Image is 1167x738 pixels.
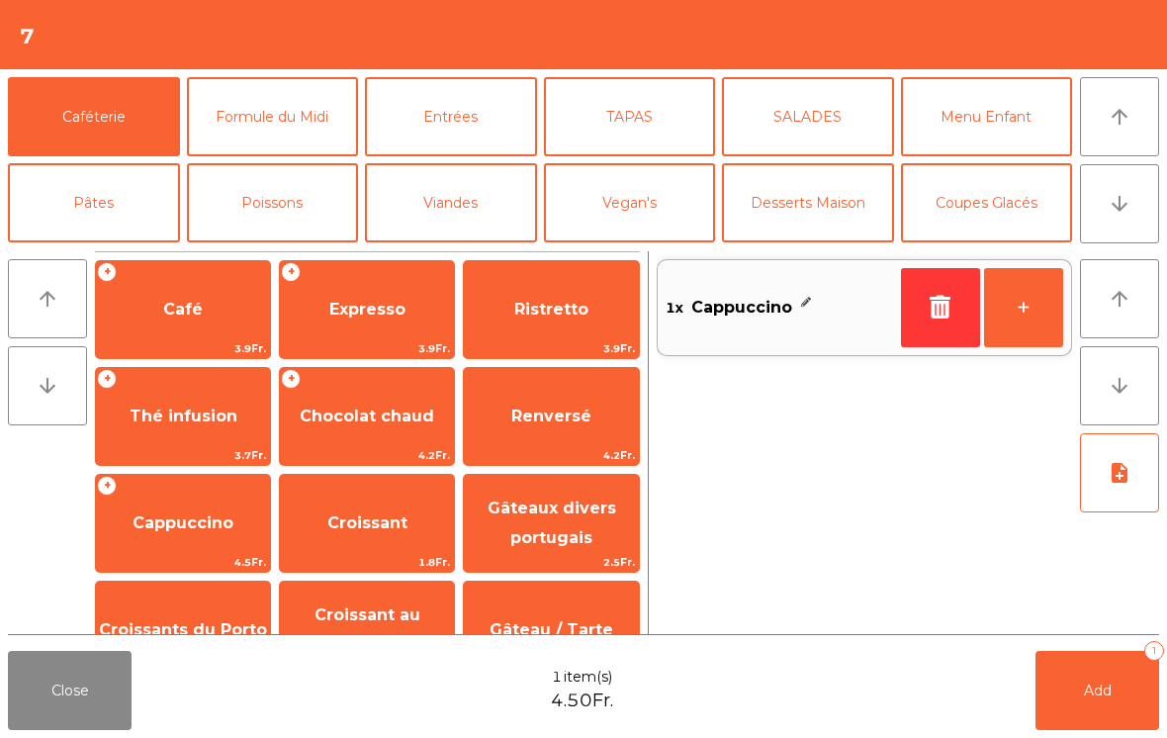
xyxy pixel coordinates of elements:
[1080,259,1159,338] button: arrow_upward
[314,605,420,654] span: Croissant au chocolat pt
[1144,641,1164,661] div: 1
[464,553,638,572] span: 2.5Fr.
[8,346,87,425] button: arrow_downward
[1108,461,1131,485] i: note_add
[488,499,616,547] span: Gâteaux divers portugais
[280,553,454,572] span: 1.8Fr.
[280,339,454,358] span: 3.9Fr.
[901,163,1073,242] button: Coupes Glacés
[8,163,180,242] button: Pâtes
[1108,374,1131,398] i: arrow_downward
[99,620,267,639] span: Croissants du Porto
[1080,77,1159,156] button: arrow_upward
[984,268,1063,347] button: +
[329,300,405,319] span: Expresso
[511,407,591,425] span: Renversé
[666,293,683,323] span: 1x
[1084,682,1112,699] span: Add
[722,163,894,242] button: Desserts Maison
[163,300,203,319] span: Café
[281,369,301,389] span: +
[544,163,716,242] button: Vegan's
[133,513,233,532] span: Cappuccino
[1080,164,1159,243] button: arrow_downward
[8,651,132,730] button: Close
[281,262,301,282] span: +
[96,553,270,572] span: 4.5Fr.
[36,374,59,398] i: arrow_downward
[96,446,270,465] span: 3.7Fr.
[691,293,792,323] span: Cappuccino
[1080,346,1159,425] button: arrow_downward
[130,407,237,425] span: Thé infusion
[187,77,359,156] button: Formule du Midi
[36,287,59,311] i: arrow_upward
[1108,105,1131,129] i: arrow_upward
[97,262,117,282] span: +
[1108,287,1131,311] i: arrow_upward
[544,77,716,156] button: TAPAS
[514,300,588,319] span: Ristretto
[280,446,454,465] span: 4.2Fr.
[1108,192,1131,216] i: arrow_downward
[564,667,612,688] span: item(s)
[97,476,117,496] span: +
[96,339,270,358] span: 3.9Fr.
[1080,433,1159,512] button: note_add
[551,688,613,714] span: 4.50Fr.
[365,77,537,156] button: Entrées
[1035,651,1159,730] button: Add1
[97,369,117,389] span: +
[365,163,537,242] button: Viandes
[327,513,407,532] span: Croissant
[490,620,613,639] span: Gâteau / Tarte
[464,446,638,465] span: 4.2Fr.
[8,259,87,338] button: arrow_upward
[722,77,894,156] button: SALADES
[901,77,1073,156] button: Menu Enfant
[552,667,562,688] span: 1
[8,77,180,156] button: Caféterie
[464,339,638,358] span: 3.9Fr.
[20,22,35,51] h4: 7
[300,407,434,425] span: Chocolat chaud
[187,163,359,242] button: Poissons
